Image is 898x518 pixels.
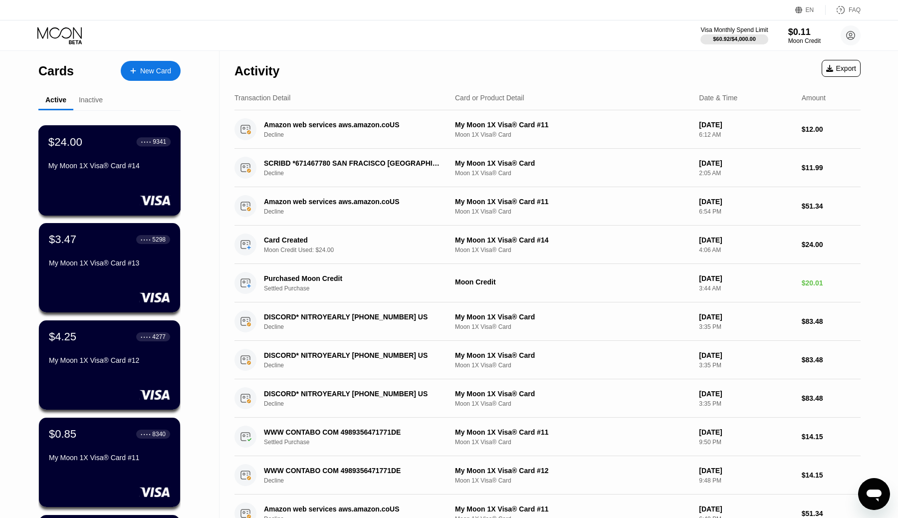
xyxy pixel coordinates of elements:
div: Moon Credit [788,37,821,44]
div: My Moon 1X Visa® Card [455,390,691,398]
div: 9341 [153,138,166,145]
div: $0.85 [49,428,76,441]
div: [DATE] [699,159,793,167]
div: DISCORD* NITROYEARLY [PHONE_NUMBER] US [264,390,442,398]
div: $60.92 / $4,000.00 [713,36,756,42]
div: $14.15 [802,433,861,441]
div: My Moon 1X Visa® Card #13 [49,259,170,267]
div: 9:48 PM [699,477,793,484]
div: $24.00● ● ● ●9341My Moon 1X Visa® Card #14 [39,126,180,215]
div: Card CreatedMoon Credit Used: $24.00My Moon 1X Visa® Card #14Moon 1X Visa® Card[DATE]4:06 AM$24.00 [234,226,861,264]
div: FAQ [849,6,861,13]
div: Moon Credit Used: $24.00 [264,247,455,254]
div: Date & Time [699,94,737,102]
div: WWW CONTABO COM 4989356471771DE [264,467,442,475]
div: $20.01 [802,279,861,287]
div: My Moon 1X Visa® Card #14 [455,236,691,244]
div: ● ● ● ● [141,140,151,143]
div: My Moon 1X Visa® Card #12 [455,467,691,475]
div: Export [822,60,861,77]
div: Moon 1X Visa® Card [455,247,691,254]
div: Amazon web services aws.amazon.coUS [264,198,442,206]
div: 3:35 PM [699,323,793,330]
div: 3:35 PM [699,362,793,369]
div: Moon 1X Visa® Card [455,323,691,330]
div: $4.25● ● ● ●4277My Moon 1X Visa® Card #12 [39,320,180,410]
div: Decline [264,208,455,215]
div: Purchased Moon Credit [264,274,442,282]
div: [DATE] [699,428,793,436]
div: $83.48 [802,394,861,402]
div: Decline [264,477,455,484]
div: Settled Purchase [264,285,455,292]
div: [DATE] [699,505,793,513]
div: [DATE] [699,390,793,398]
div: $12.00 [802,125,861,133]
div: $51.34 [802,202,861,210]
div: SCRIBD *671467780 SAN FRACISCO [GEOGRAPHIC_DATA]DeclineMy Moon 1X Visa® CardMoon 1X Visa® Card[DA... [234,149,861,187]
div: Active [45,96,66,104]
div: Decline [264,131,455,138]
div: Purchased Moon CreditSettled PurchaseMoon Credit[DATE]3:44 AM$20.01 [234,264,861,302]
div: My Moon 1X Visa® Card [455,313,691,321]
div: Moon 1X Visa® Card [455,170,691,177]
div: SCRIBD *671467780 SAN FRACISCO [GEOGRAPHIC_DATA] [264,159,442,167]
div: ● ● ● ● [141,335,151,338]
div: $24.00 [48,135,82,148]
div: Inactive [79,96,103,104]
div: Card Created [264,236,442,244]
div: My Moon 1X Visa® Card #11 [455,198,691,206]
div: My Moon 1X Visa® Card [455,351,691,359]
div: $0.11 [788,27,821,37]
div: My Moon 1X Visa® Card #12 [49,356,170,364]
div: Moon 1X Visa® Card [455,208,691,215]
div: 6:54 PM [699,208,793,215]
div: DISCORD* NITROYEARLY [PHONE_NUMBER] US [264,313,442,321]
div: My Moon 1X Visa® Card [455,159,691,167]
div: $51.34 [802,510,861,518]
div: [DATE] [699,274,793,282]
div: 4:06 AM [699,247,793,254]
div: $83.48 [802,356,861,364]
div: EN [795,5,826,15]
div: Transaction Detail [234,94,290,102]
div: My Moon 1X Visa® Card #11 [455,428,691,436]
div: Visa Monthly Spend Limit [700,26,768,33]
div: Moon 1X Visa® Card [455,400,691,407]
div: $11.99 [802,164,861,172]
div: Amazon web services aws.amazon.coUS [264,505,442,513]
div: Decline [264,170,455,177]
div: Decline [264,400,455,407]
div: DISCORD* NITROYEARLY [PHONE_NUMBER] USDeclineMy Moon 1X Visa® CardMoon 1X Visa® Card[DATE]3:35 PM... [234,379,861,418]
div: DISCORD* NITROYEARLY [PHONE_NUMBER] USDeclineMy Moon 1X Visa® CardMoon 1X Visa® Card[DATE]3:35 PM... [234,341,861,379]
div: $83.48 [802,317,861,325]
div: Decline [264,362,455,369]
div: WWW CONTABO COM 4989356471771DE [264,428,442,436]
div: Amount [802,94,826,102]
iframe: Button to launch messaging window [858,478,890,510]
div: 3:44 AM [699,285,793,292]
div: [DATE] [699,121,793,129]
div: My Moon 1X Visa® Card #11 [455,505,691,513]
div: 3:35 PM [699,400,793,407]
div: Activity [234,64,279,78]
div: WWW CONTABO COM 4989356471771DESettled PurchaseMy Moon 1X Visa® Card #11Moon 1X Visa® Card[DATE]9... [234,418,861,456]
div: Settled Purchase [264,439,455,446]
div: Cards [38,64,74,78]
div: FAQ [826,5,861,15]
div: My Moon 1X Visa® Card #14 [48,162,171,170]
div: My Moon 1X Visa® Card #11 [49,454,170,462]
div: [DATE] [699,351,793,359]
div: $3.47 [49,233,76,246]
div: Moon 1X Visa® Card [455,439,691,446]
div: 8340 [152,431,166,438]
div: Amazon web services aws.amazon.coUSDeclineMy Moon 1X Visa® Card #11Moon 1X Visa® Card[DATE]6:54 P... [234,187,861,226]
div: 6:12 AM [699,131,793,138]
div: 2:05 AM [699,170,793,177]
div: DISCORD* NITROYEARLY [PHONE_NUMBER] USDeclineMy Moon 1X Visa® CardMoon 1X Visa® Card[DATE]3:35 PM... [234,302,861,341]
div: Moon 1X Visa® Card [455,131,691,138]
div: $24.00 [802,241,861,249]
div: DISCORD* NITROYEARLY [PHONE_NUMBER] US [264,351,442,359]
div: 9:50 PM [699,439,793,446]
div: $0.11Moon Credit [788,27,821,44]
